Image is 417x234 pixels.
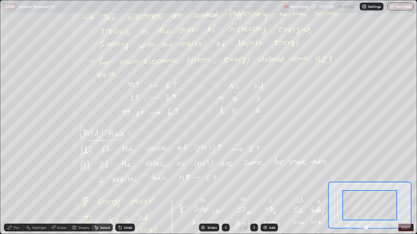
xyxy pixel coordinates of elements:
button: EXIT [398,224,414,231]
div: 20 [232,226,239,229]
div: Pen [14,226,20,229]
img: add-slide-button [263,225,268,230]
p: Atomic Structure 10 [19,4,54,9]
div: Highlight [32,226,46,229]
p: Settings [368,5,381,8]
div: 32 [243,225,248,230]
img: recording.375f2c34.svg [283,4,289,9]
div: Select [100,226,110,229]
img: end-class-cross [390,4,395,9]
div: Eraser [57,226,67,229]
div: Add [269,226,275,229]
p: Recording [290,4,308,9]
p: LIVE [6,4,15,9]
div: Undo [124,226,132,229]
div: Slides [208,226,217,229]
div: / [240,226,242,229]
img: class-settings-icons [362,4,367,9]
div: Shapes [78,226,89,229]
button: End Class [387,3,414,10]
